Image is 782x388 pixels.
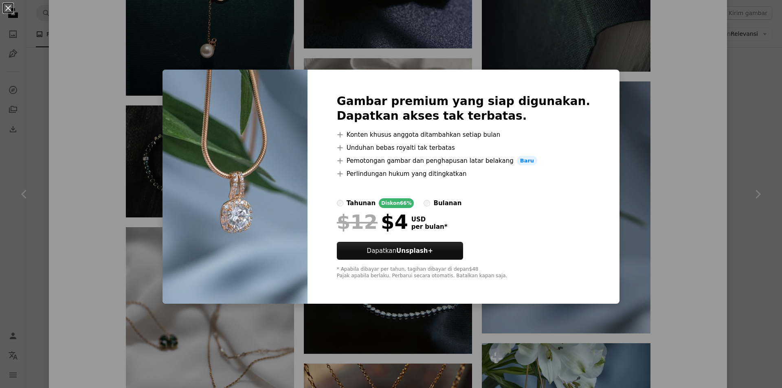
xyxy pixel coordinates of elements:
div: * Apabila dibayar per tahun, tagihan dibayar di depan $48 Pajak apabila berlaku. Perbarui secara ... [337,266,590,279]
input: tahunanDiskon66% [337,200,343,206]
div: tahunan [347,198,376,208]
img: premium_photo-1681276170092-446cd1b5b32d [163,70,308,304]
span: USD [411,216,448,223]
span: per bulan * [411,223,448,230]
span: Baru [517,156,537,166]
li: Pemotongan gambar dan penghapusan latar belakang [337,156,590,166]
strong: Unsplash+ [396,247,433,254]
div: Diskon 66% [379,198,414,208]
button: DapatkanUnsplash+ [337,242,463,260]
div: $4 [337,211,408,232]
span: $12 [337,211,378,232]
li: Konten khusus anggota ditambahkan setiap bulan [337,130,590,140]
input: bulanan [424,200,430,206]
h2: Gambar premium yang siap digunakan. Dapatkan akses tak terbatas. [337,94,590,123]
li: Perlindungan hukum yang ditingkatkan [337,169,590,179]
div: bulanan [433,198,461,208]
li: Unduhan bebas royalti tak terbatas [337,143,590,153]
